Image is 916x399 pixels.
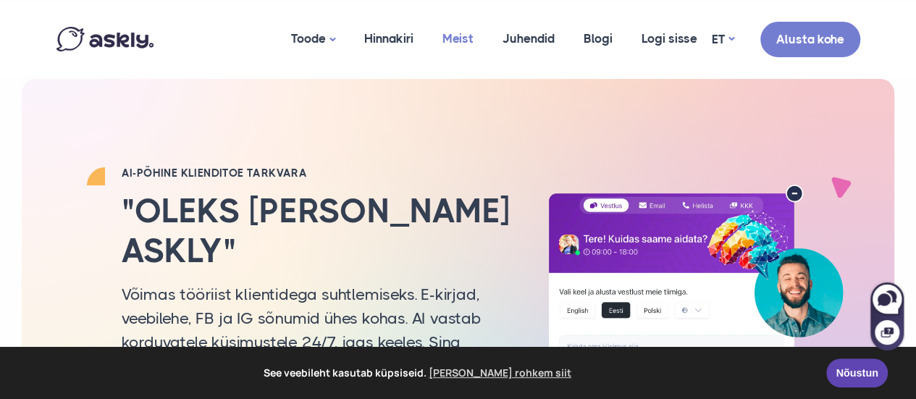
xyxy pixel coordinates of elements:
[122,166,513,180] h2: AI-PÕHINE KLIENDITOE TARKVARA
[569,4,627,74] a: Blogi
[21,362,816,384] span: See veebileht kasutab küpsiseid.
[427,362,573,384] a: learn more about cookies
[350,4,428,74] a: Hinnakiri
[826,358,888,387] a: Nõustun
[428,4,488,74] a: Meist
[869,280,905,352] iframe: Askly chat
[488,4,569,74] a: Juhendid
[760,22,860,57] a: Alusta kohe
[627,4,712,74] a: Logi sisse
[712,29,734,50] a: ET
[122,282,513,378] p: Võimas tööriist klientidega suhtlemiseks. E-kirjad, veebilehe, FB ja IG sõnumid ühes kohas. AI va...
[56,27,154,51] img: Askly
[277,4,350,75] a: Toode
[122,191,513,271] h2: "Oleks [PERSON_NAME] Askly"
